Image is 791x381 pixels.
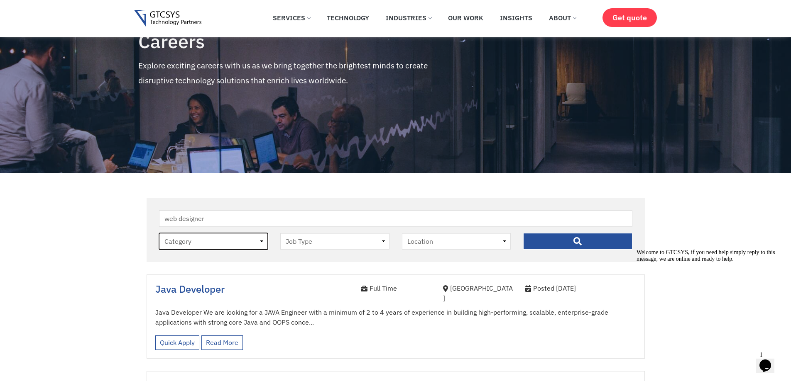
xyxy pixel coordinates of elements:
p: Java Developer We are looking for a JAVA Engineer with a minimum of 2 to 4 years of experience in... [155,307,636,327]
a: Get quote [602,8,657,27]
a: Technology [321,9,375,27]
input:  [523,233,632,250]
span: Welcome to GTCSYS, if you need help simply reply to this message, we are online and ready to help. [3,3,142,16]
a: About [543,9,582,27]
h4: Careers [138,31,457,52]
a: Read More [201,335,243,350]
a: Java Developer [155,282,225,296]
a: Insights [494,9,539,27]
a: Industries [380,9,438,27]
a: Quick Apply [155,335,199,350]
a: Our Work [442,9,490,27]
div: Welcome to GTCSYS, if you need help simply reply to this message, we are online and ready to help. [3,3,153,17]
img: Gtcsys logo [134,10,202,27]
iframe: chat widget [633,246,783,344]
div: Full Time [361,283,431,293]
div: Posted [DATE] [525,283,636,293]
span: Get quote [612,13,647,22]
div: [GEOGRAPHIC_DATA] [443,283,513,303]
a: Services [267,9,316,27]
input: Keywords [159,210,632,227]
p: Explore exciting careers with us as we bring together the brightest minds to create disruptive te... [138,58,457,88]
iframe: chat widget [756,348,783,373]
